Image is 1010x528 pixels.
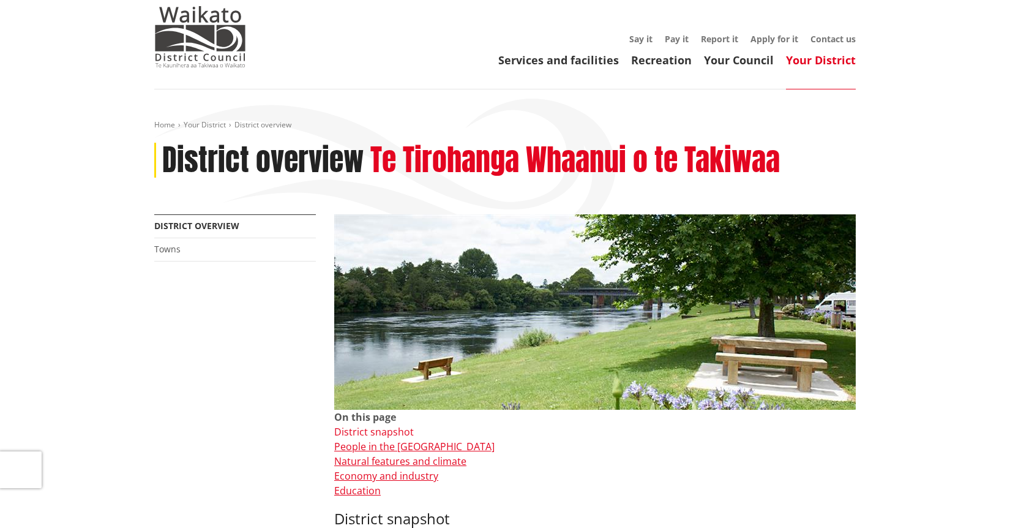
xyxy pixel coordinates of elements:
[334,440,495,453] a: People in the [GEOGRAPHIC_DATA]
[184,119,226,130] a: Your District
[665,33,689,45] a: Pay it
[154,6,246,67] img: Waikato District Council - Te Kaunihera aa Takiwaa o Waikato
[334,469,438,483] a: Economy and industry
[334,484,381,497] a: Education
[154,119,175,130] a: Home
[786,53,856,67] a: Your District
[629,33,653,45] a: Say it
[810,33,856,45] a: Contact us
[154,243,181,255] a: Towns
[701,33,738,45] a: Report it
[334,214,856,410] img: Ngaruawahia 0015
[162,143,364,178] h1: District overview
[154,220,239,232] a: District overview
[631,53,692,67] a: Recreation
[704,53,774,67] a: Your Council
[370,143,780,178] h2: Te Tirohanga Whaanui o te Takiwaa
[334,510,856,528] h3: District snapshot
[334,454,466,468] a: Natural features and climate
[234,119,291,130] span: District overview
[334,425,414,439] a: District snapshot
[154,120,856,130] nav: breadcrumb
[954,477,998,521] iframe: Messenger Launcher
[334,410,396,424] strong: On this page
[750,33,798,45] a: Apply for it
[498,53,619,67] a: Services and facilities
